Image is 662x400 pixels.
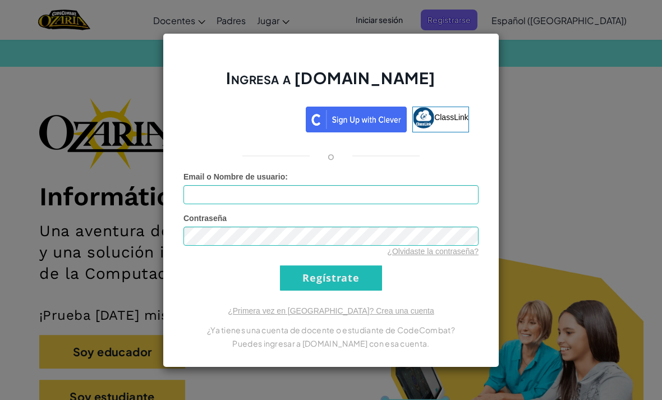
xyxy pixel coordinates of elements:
[434,112,468,121] span: ClassLink
[193,105,300,130] div: Acceder con Google. Se abre en una pestaña nueva
[413,107,434,128] img: classlink-logo-small.png
[183,172,285,181] span: Email o Nombre de usuario
[193,107,300,132] a: Acceder con Google. Se abre en una pestaña nueva
[183,337,479,350] p: Puedes ingresar a [DOMAIN_NAME] con esa cuenta.
[183,214,227,223] span: Contraseña
[187,105,306,130] iframe: Botón de Acceder con Google
[306,107,407,132] img: clever_sso_button@2x.png
[387,247,479,256] a: ¿Olvidaste la contraseña?
[280,265,382,291] input: Regístrate
[183,323,479,337] p: ¿Ya tienes una cuenta de docente o estudiante de CodeCombat?
[328,149,334,163] p: o
[228,306,434,315] a: ¿Primera vez en [GEOGRAPHIC_DATA]? Crea una cuenta
[183,67,479,100] h2: Ingresa a [DOMAIN_NAME]
[183,171,288,182] label: :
